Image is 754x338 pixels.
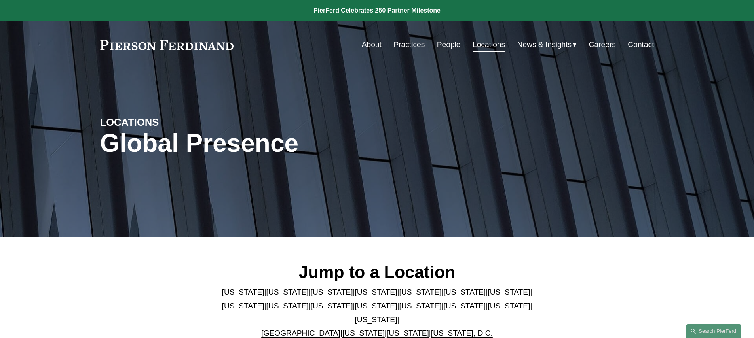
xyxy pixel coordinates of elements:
a: [US_STATE] [311,302,353,310]
a: Locations [473,37,505,52]
a: folder dropdown [517,37,577,52]
a: Contact [628,37,654,52]
a: [US_STATE] [387,329,429,337]
h4: LOCATIONS [100,116,239,128]
a: [US_STATE] [355,288,397,296]
a: [US_STATE] [342,329,385,337]
a: [US_STATE] [355,302,397,310]
h1: Global Presence [100,129,469,158]
a: [US_STATE] [443,302,486,310]
a: [US_STATE] [222,288,264,296]
a: [US_STATE] [399,288,441,296]
a: [US_STATE] [355,315,397,324]
a: [US_STATE] [488,288,530,296]
a: [US_STATE] [311,288,353,296]
a: [US_STATE] [488,302,530,310]
a: [US_STATE] [266,288,309,296]
a: [US_STATE] [443,288,486,296]
a: [US_STATE], D.C. [431,329,493,337]
a: Practices [393,37,425,52]
a: Careers [589,37,616,52]
a: About [362,37,382,52]
a: [US_STATE] [222,302,264,310]
h2: Jump to a Location [215,262,539,282]
a: [GEOGRAPHIC_DATA] [261,329,340,337]
a: Search this site [686,324,741,338]
span: News & Insights [517,38,572,52]
a: People [437,37,461,52]
a: [US_STATE] [266,302,309,310]
a: [US_STATE] [399,302,441,310]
